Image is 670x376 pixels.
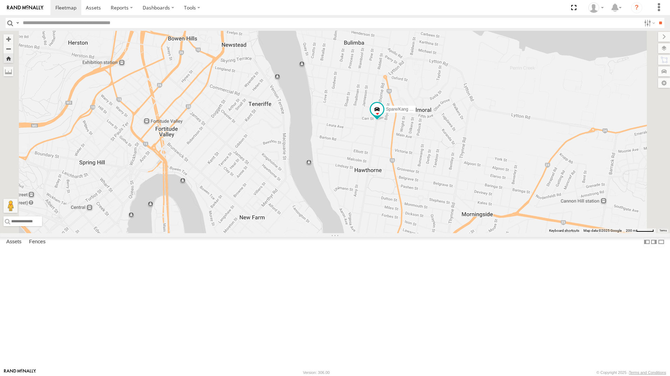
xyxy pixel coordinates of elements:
label: Fences [26,237,49,247]
span: 200 m [626,229,636,232]
span: Spare/Kang - 269 EH7 [386,107,429,112]
label: Hide Summary Table [658,237,665,247]
button: Map Scale: 200 m per 47 pixels [624,228,656,233]
button: Drag Pegman onto the map to open Street View [4,199,18,213]
i: ? [631,2,642,13]
span: Map data ©2025 Google [583,229,622,232]
div: © Copyright 2025 - [596,370,666,375]
label: Assets [3,237,25,247]
div: Version: 306.00 [303,370,330,375]
img: rand-logo.svg [7,5,43,10]
a: Terms (opens in new tab) [659,229,667,232]
label: Dock Summary Table to the Left [643,237,650,247]
a: Visit our Website [4,369,36,376]
label: Search Query [15,18,20,28]
button: Zoom Home [4,54,13,63]
label: Map Settings [658,78,670,88]
label: Search Filter Options [641,18,656,28]
label: Measure [4,67,13,76]
button: Keyboard shortcuts [549,228,579,233]
button: Zoom out [4,44,13,54]
button: Zoom in [4,34,13,44]
label: Dock Summary Table to the Right [650,237,657,247]
a: Terms and Conditions [629,370,666,375]
div: Marco DiBenedetto [586,2,606,13]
